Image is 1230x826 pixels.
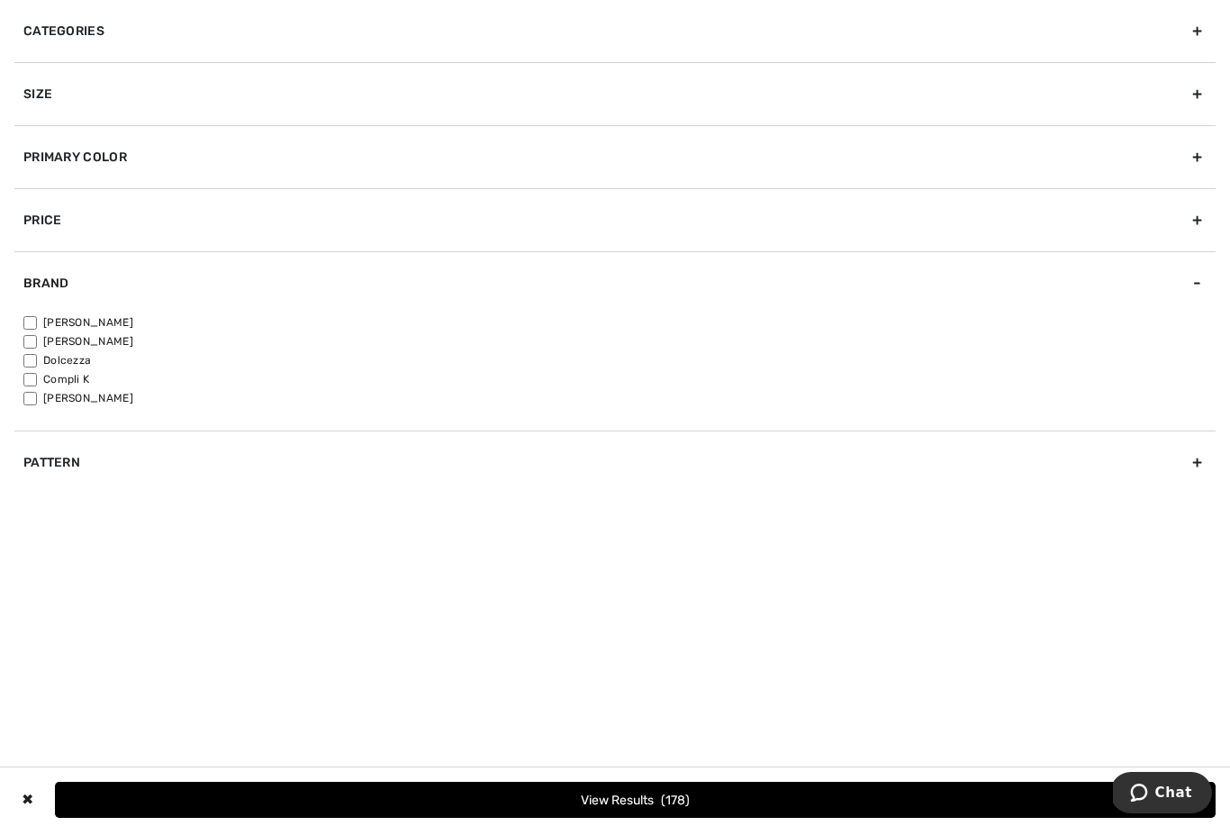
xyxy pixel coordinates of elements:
button: View Results178 [55,782,1216,818]
label: [PERSON_NAME] [23,314,1216,331]
div: Size [14,62,1216,125]
input: [PERSON_NAME] [23,335,37,349]
label: Dolcezza [23,352,1216,368]
span: 178 [661,793,690,808]
div: Pattern [14,431,1216,494]
input: [PERSON_NAME] [23,392,37,405]
label: [PERSON_NAME] [23,333,1216,349]
div: ✖ [14,782,41,818]
input: Compli K [23,373,37,386]
div: Brand [14,251,1216,314]
div: Primary Color [14,125,1216,188]
iframe: Opens a widget where you can chat to one of our agents [1113,772,1212,817]
input: Dolcezza [23,354,37,368]
label: Compli K [23,371,1216,387]
div: Price [14,188,1216,251]
label: [PERSON_NAME] [23,390,1216,406]
input: [PERSON_NAME] [23,316,37,330]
